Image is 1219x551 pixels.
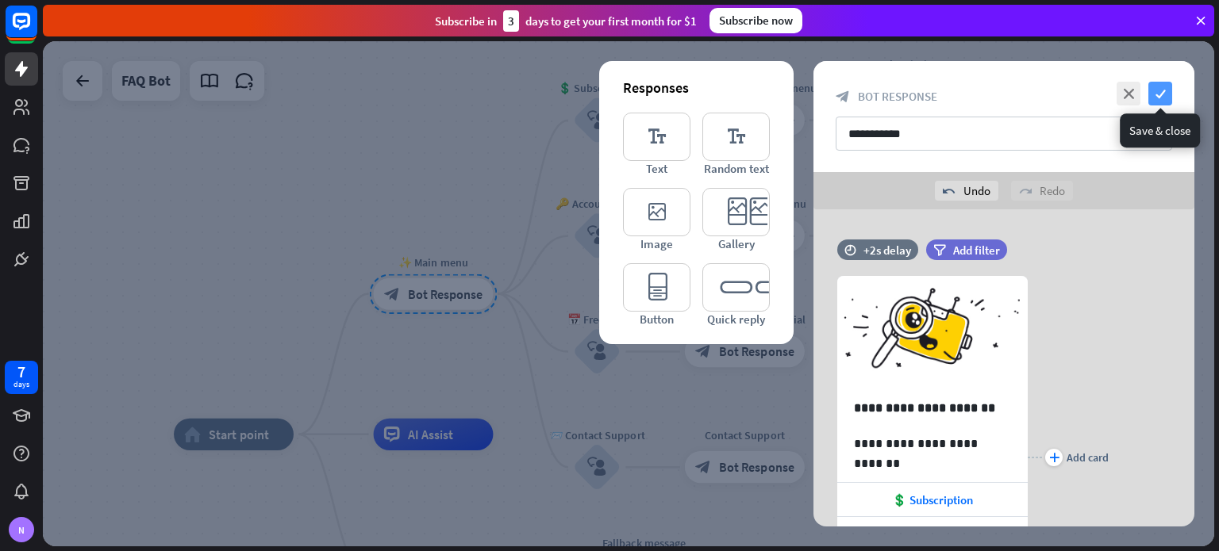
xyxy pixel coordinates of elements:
[837,276,1028,391] img: preview
[1049,453,1059,462] i: plus
[503,10,519,32] div: 3
[435,10,697,32] div: Subscribe in days to get your first month for $1
[890,526,975,541] span: 🔑 Account issue
[13,379,29,390] div: days
[863,243,911,258] div: +2s delay
[892,492,973,507] span: 💲 Subscription
[858,89,937,104] span: Bot Response
[1011,181,1073,201] div: Redo
[709,8,802,33] div: Subscribe now
[844,244,856,255] i: time
[935,181,998,201] div: Undo
[13,6,60,54] button: Open LiveChat chat widget
[5,361,38,394] a: 7 days
[1067,450,1109,465] div: Add card
[9,517,34,542] div: N
[836,90,850,104] i: block_bot_response
[943,185,956,197] i: undo
[1148,82,1172,105] i: check
[1117,82,1140,105] i: close
[933,244,946,256] i: filter
[17,365,25,379] div: 7
[1019,185,1032,197] i: redo
[953,243,1000,258] span: Add filter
